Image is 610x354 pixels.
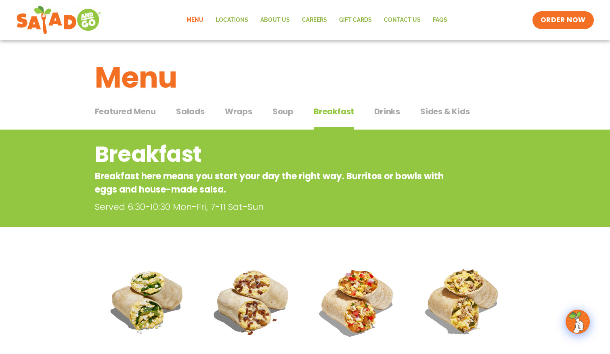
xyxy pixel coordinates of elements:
[95,170,451,196] p: Breakfast here means you start your day the right way. Burritos or bowls with eggs and house-made...
[254,11,296,29] a: About Us
[16,4,101,36] img: new-SAG-logo-768×292
[95,105,156,117] span: Featured Menu
[416,255,509,348] img: Product photo for Southwest
[225,105,252,117] span: Wraps
[95,103,516,130] div: Tabbed content
[374,105,400,117] span: Drinks
[180,11,453,29] nav: Menu
[566,310,589,333] img: wpChatIcon
[314,105,354,117] span: Breakfast
[296,11,333,29] a: Careers
[378,11,427,29] a: Contact Us
[541,15,586,25] span: ORDER NOW
[427,11,453,29] a: FAQs
[95,56,516,99] h1: Menu
[210,11,254,29] a: Locations
[95,200,454,214] p: Served 6:30-10:30 Mon-Fri, 7-11 Sat-Sun
[176,105,205,117] span: Salads
[95,138,451,171] h2: Breakfast
[180,11,210,29] a: Menu
[311,255,405,348] img: Product photo for Fiesta
[273,105,293,117] span: Soup
[101,255,194,348] img: Product photo for Mediterranean Breakfast Burrito
[333,11,378,29] a: GIFT CARDS
[206,255,299,348] img: Product photo for Traditional
[420,105,470,117] span: Sides & Kids
[532,11,594,29] a: ORDER NOW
